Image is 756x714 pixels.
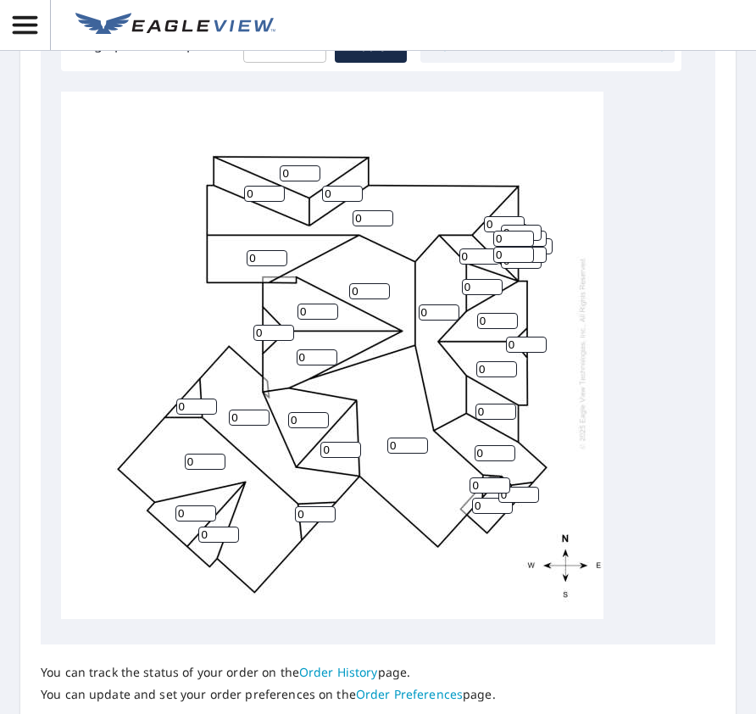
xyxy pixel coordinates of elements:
p: You can track the status of your order on the page. [41,665,496,680]
a: Order Preferences [356,686,463,702]
a: EV Logo [65,3,286,48]
img: EV Logo [75,13,275,38]
a: Order History [299,664,378,680]
p: You can update and set your order preferences on the page. [41,687,496,702]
